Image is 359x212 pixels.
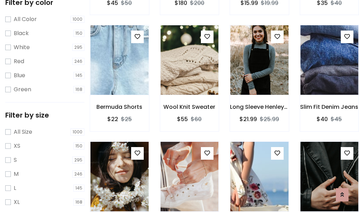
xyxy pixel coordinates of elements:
[73,72,84,79] span: 145
[14,57,24,66] label: Red
[14,170,19,178] label: M
[14,29,29,38] label: Black
[73,185,84,192] span: 145
[331,115,342,123] del: $45
[70,128,84,135] span: 1000
[191,115,202,123] del: $60
[72,171,84,178] span: 246
[14,184,16,192] label: L
[107,116,118,122] h6: $22
[14,85,31,94] label: Green
[72,44,84,51] span: 295
[72,157,84,164] span: 295
[14,142,20,150] label: XS
[14,15,37,24] label: All Color
[300,104,359,110] h6: Slim Fit Denim Jeans
[14,128,32,136] label: All Size
[239,116,257,122] h6: $21.99
[5,111,84,119] h5: Filter by size
[73,199,84,206] span: 168
[14,156,17,164] label: S
[230,104,289,110] h6: Long Sleeve Henley T-Shirt
[73,143,84,150] span: 150
[177,116,188,122] h6: $55
[70,16,84,23] span: 1000
[260,115,279,123] del: $25.99
[72,58,84,65] span: 246
[317,116,328,122] h6: $40
[160,104,219,110] h6: Wool Knit Sweater
[73,30,84,37] span: 150
[121,115,132,123] del: $25
[14,43,30,52] label: White
[73,86,84,93] span: 168
[14,198,20,206] label: XL
[90,104,149,110] h6: Bermuda Shorts
[14,71,25,80] label: Blue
